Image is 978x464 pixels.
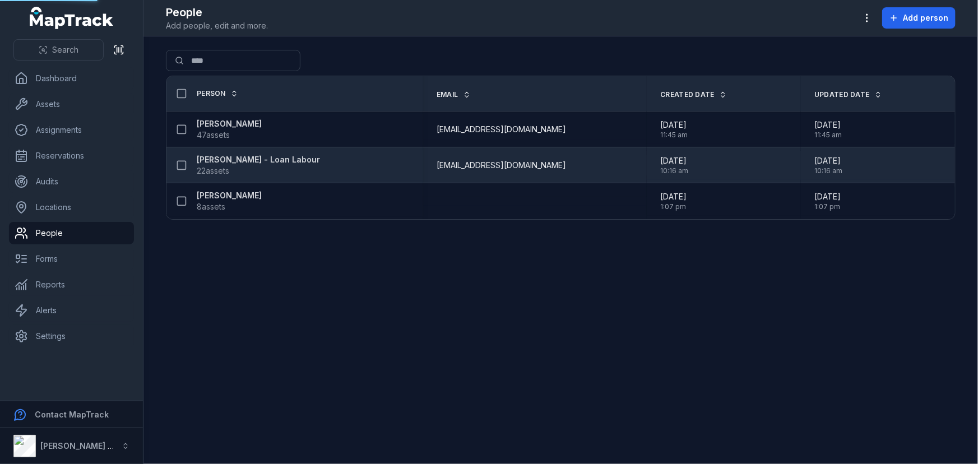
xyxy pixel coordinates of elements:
[814,119,842,131] span: [DATE]
[9,325,134,347] a: Settings
[9,145,134,167] a: Reservations
[9,222,134,244] a: People
[30,7,114,29] a: MapTrack
[660,131,688,140] span: 11:45 am
[197,154,320,177] a: [PERSON_NAME] - Loan Labour22assets
[660,119,688,131] span: [DATE]
[9,67,134,90] a: Dashboard
[814,155,842,175] time: 2/21/2025, 10:16:31 AM
[437,124,566,135] span: [EMAIL_ADDRESS][DOMAIN_NAME]
[660,155,688,166] span: [DATE]
[197,165,229,177] span: 22 assets
[660,90,727,99] a: Created Date
[197,129,230,141] span: 47 assets
[197,190,262,201] strong: [PERSON_NAME]
[660,155,688,175] time: 2/21/2025, 10:16:08 AM
[9,119,134,141] a: Assignments
[9,248,134,270] a: Forms
[814,191,841,202] span: [DATE]
[814,119,842,140] time: 2/11/2025, 11:45:43 AM
[9,93,134,115] a: Assets
[9,196,134,219] a: Locations
[660,191,687,211] time: 7/21/2025, 1:07:17 PM
[437,90,458,99] span: Email
[35,410,109,419] strong: Contact MapTrack
[9,273,134,296] a: Reports
[814,202,841,211] span: 1:07 pm
[52,44,78,55] span: Search
[660,90,715,99] span: Created Date
[882,7,956,29] button: Add person
[40,441,118,451] strong: [PERSON_NAME] Air
[903,12,948,24] span: Add person
[814,90,882,99] a: Updated Date
[9,299,134,322] a: Alerts
[814,191,841,211] time: 7/21/2025, 1:07:17 PM
[660,119,688,140] time: 2/11/2025, 11:45:43 AM
[660,191,687,202] span: [DATE]
[197,89,226,98] span: Person
[197,118,262,129] strong: [PERSON_NAME]
[814,90,870,99] span: Updated Date
[660,166,688,175] span: 10:16 am
[9,170,134,193] a: Audits
[197,154,320,165] strong: [PERSON_NAME] - Loan Labour
[13,39,104,61] button: Search
[197,190,262,212] a: [PERSON_NAME]8assets
[814,155,842,166] span: [DATE]
[197,89,238,98] a: Person
[814,166,842,175] span: 10:16 am
[166,4,268,20] h2: People
[437,160,566,171] span: [EMAIL_ADDRESS][DOMAIN_NAME]
[166,20,268,31] span: Add people, edit and more.
[814,131,842,140] span: 11:45 am
[437,90,471,99] a: Email
[660,202,687,211] span: 1:07 pm
[197,201,225,212] span: 8 assets
[197,118,262,141] a: [PERSON_NAME]47assets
